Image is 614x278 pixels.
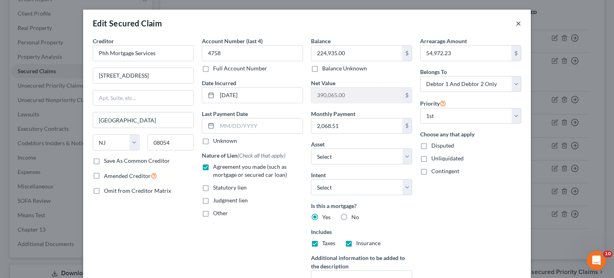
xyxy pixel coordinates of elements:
label: Choose any that apply [420,130,521,138]
span: Disputed [431,142,454,149]
input: 0.00 [311,118,402,134]
span: Yes [322,214,331,220]
span: Creditor [93,38,114,44]
label: Arrearage Amount [420,37,467,45]
label: Intent [311,171,326,179]
label: Date Incurred [202,79,236,87]
span: Amended Creditor [104,172,151,179]
input: Search creditor by name... [93,45,194,61]
span: Belongs To [420,68,447,75]
input: Enter zip... [148,134,194,150]
div: $ [402,118,412,134]
div: $ [402,88,412,103]
label: Unknown [213,137,237,145]
label: Priority [420,98,446,108]
label: Nature of Lien [202,151,285,160]
input: Enter city... [93,112,193,128]
label: Balance Unknown [322,64,367,72]
label: Net Value [311,79,335,87]
div: Edit Secured Claim [93,18,162,29]
button: × [516,18,521,28]
span: Contingent [431,168,459,174]
input: Apt, Suite, etc... [93,90,193,106]
div: $ [511,46,521,61]
label: Account Number (last 4) [202,37,263,45]
span: Agreement you made (such as mortgage or secured car loan) [213,163,287,178]
input: XXXX [202,45,303,61]
input: Enter address... [93,68,193,83]
span: Omit from Creditor Matrix [104,187,171,194]
label: Additional information to be added to the description [311,254,412,270]
label: Balance [311,37,331,45]
label: Monthly Payment [311,110,355,118]
span: No [351,214,359,220]
span: Asset [311,141,325,148]
input: MM/DD/YYYY [217,88,303,103]
label: Last Payment Date [202,110,248,118]
span: Statutory lien [213,184,247,191]
label: Includes [311,228,412,236]
iframe: Intercom live chat [587,251,606,270]
input: MM/DD/YYYY [217,118,303,134]
input: 0.00 [421,46,511,61]
label: Full Account Number [213,64,267,72]
label: Save As Common Creditor [104,157,170,165]
label: Is this a mortgage? [311,202,412,210]
input: 0.00 [311,46,402,61]
span: Judgment lien [213,197,248,204]
span: Taxes [322,240,335,246]
span: Unliquidated [431,155,464,162]
span: 10 [603,251,612,257]
span: (Check all that apply) [237,152,285,159]
div: $ [402,46,412,61]
span: Other [213,210,228,216]
input: 0.00 [311,88,402,103]
span: Insurance [356,240,381,246]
